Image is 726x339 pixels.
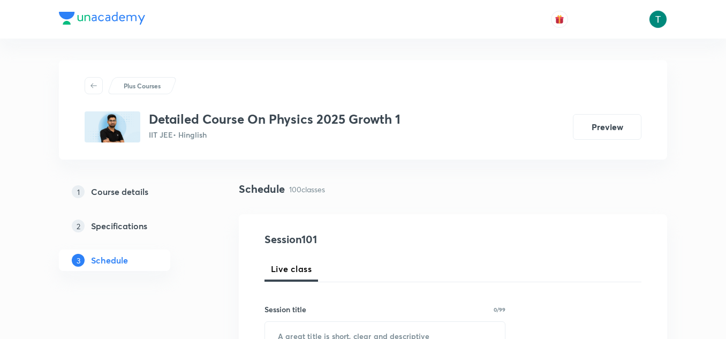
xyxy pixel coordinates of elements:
[264,231,460,247] h4: Session 101
[59,12,145,27] a: Company Logo
[494,307,505,312] p: 0/99
[72,254,85,267] p: 3
[239,181,285,197] h4: Schedule
[264,304,306,315] h6: Session title
[149,111,400,127] h3: Detailed Course On Physics 2025 Growth 1
[91,220,147,232] h5: Specifications
[551,11,568,28] button: avatar
[573,114,641,140] button: Preview
[149,129,400,140] p: IIT JEE • Hinglish
[59,215,205,237] a: 2Specifications
[85,111,140,142] img: 1AB6ACFD-D521-42ED-97E9-D03C123794CA_plus.png
[555,14,564,24] img: avatar
[59,12,145,25] img: Company Logo
[649,10,667,28] img: Tajvendra Singh
[72,185,85,198] p: 1
[271,262,312,275] span: Live class
[289,184,325,195] p: 100 classes
[124,81,161,91] p: Plus Courses
[91,185,148,198] h5: Course details
[91,254,128,267] h5: Schedule
[59,181,205,202] a: 1Course details
[72,220,85,232] p: 2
